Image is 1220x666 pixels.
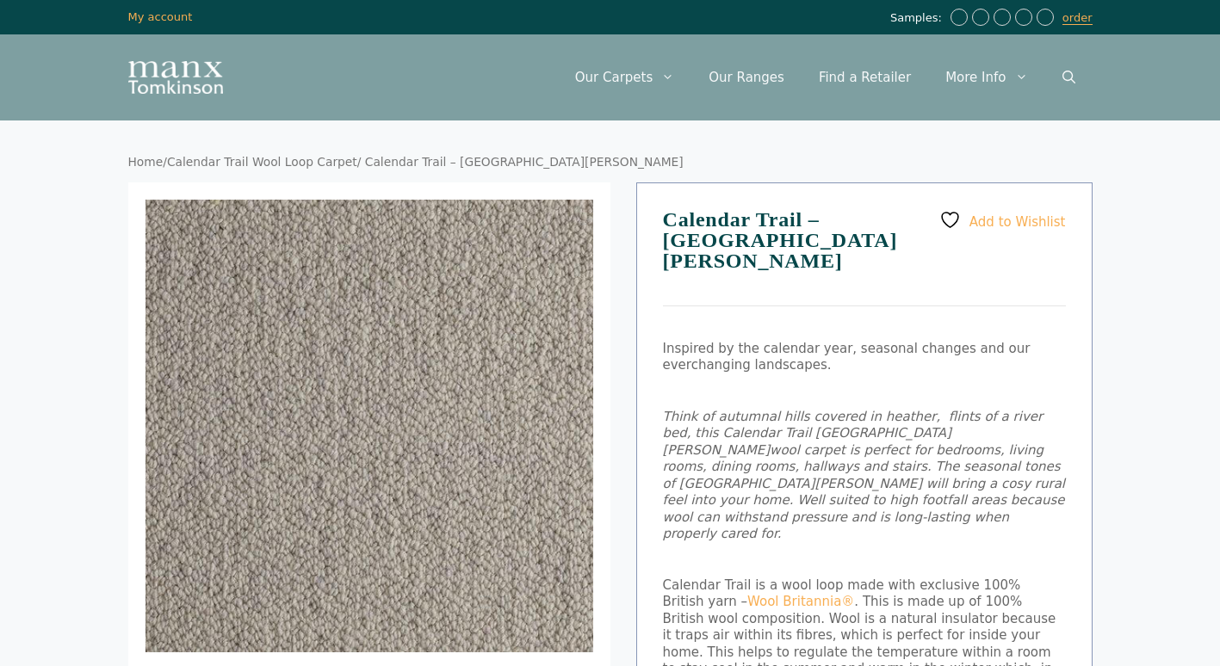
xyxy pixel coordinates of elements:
em: wool carpet is perfect for bedrooms, living rooms, dining rooms, hallways and stairs. The seasona... [663,442,1066,542]
a: Calendar Trail Wool Loop Carpet [167,155,357,169]
a: Home [128,155,164,169]
img: Manx Tomkinson [128,61,223,94]
a: Add to Wishlist [939,209,1065,231]
p: Inspired by the calendar year, seasonal changes and our everchanging landscapes. [663,341,1066,374]
a: My account [128,10,193,23]
a: Our Carpets [558,52,692,103]
a: More Info [928,52,1044,103]
nav: Primary [558,52,1093,103]
a: Our Ranges [691,52,802,103]
span: Add to Wishlist [969,213,1066,229]
a: order [1062,11,1093,25]
em: Think of autumnal hills covered in heather, flints of a river bed, this Calendar Trail [GEOGRAPHI... [663,409,1044,458]
h1: Calendar Trail – [GEOGRAPHIC_DATA][PERSON_NAME] [663,209,1066,306]
img: Calendar Trail - Salt Marsh [146,200,593,653]
nav: Breadcrumb [128,155,1093,170]
a: Wool Britannia® [747,594,854,609]
a: Open Search Bar [1045,52,1093,103]
span: Samples: [890,11,946,26]
a: Find a Retailer [802,52,928,103]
